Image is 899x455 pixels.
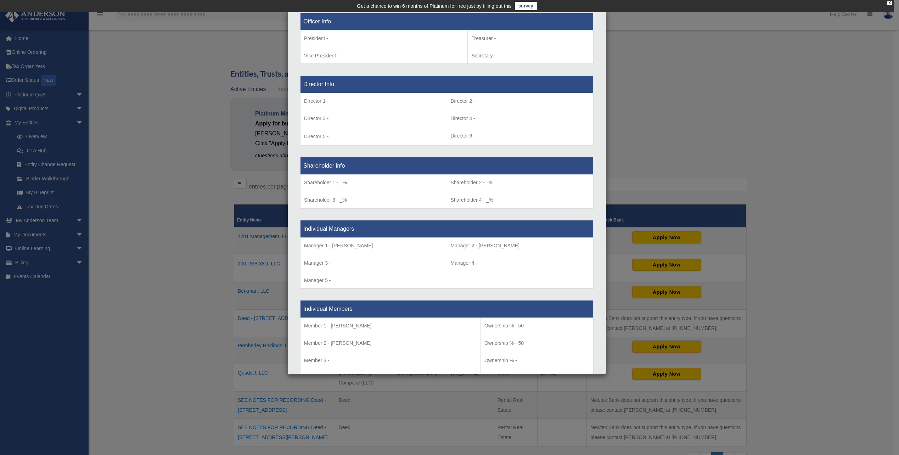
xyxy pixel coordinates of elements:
[451,196,590,204] p: Shareholder 4 - _%
[484,356,590,365] p: Ownership % -
[304,276,443,285] p: Manager 5 -
[304,241,443,250] p: Manager 1 - [PERSON_NAME]
[304,34,464,43] p: President -
[484,321,590,330] p: Ownership % - 50
[304,97,443,106] p: Director 1 -
[451,97,590,106] p: Director 2 -
[300,300,594,318] th: Individual Members
[300,13,594,30] th: Officer Info
[304,373,477,382] p: Member 4 -
[451,178,590,187] p: Shareholder 2 - _%
[300,220,594,237] th: Individual Managers
[887,1,892,5] div: close
[471,51,590,60] p: Secretary -
[304,178,443,187] p: Shareholder 1 - _%
[304,51,464,60] p: Vice President -
[304,339,477,348] p: Member 2 - [PERSON_NAME]
[304,356,477,365] p: Member 3 -
[304,259,443,268] p: Manager 3 -
[300,157,594,175] th: Shareholder info
[304,114,443,123] p: Director 3 -
[300,76,594,93] th: Director Info
[451,131,590,140] p: Director 6 -
[515,2,537,10] a: survey
[471,34,590,43] p: Treasurer -
[357,2,512,10] div: Get a chance to win 6 months of Platinum for free just by filling out this
[484,339,590,348] p: Ownership % - 50
[451,241,590,250] p: Manager 2 - [PERSON_NAME]
[300,93,447,146] td: Director 5 -
[484,373,590,382] p: Ownership % -
[304,321,477,330] p: Member 1 - [PERSON_NAME]
[304,196,443,204] p: Shareholder 3 - _%
[451,114,590,123] p: Director 4 -
[451,259,590,268] p: Manager 4 -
